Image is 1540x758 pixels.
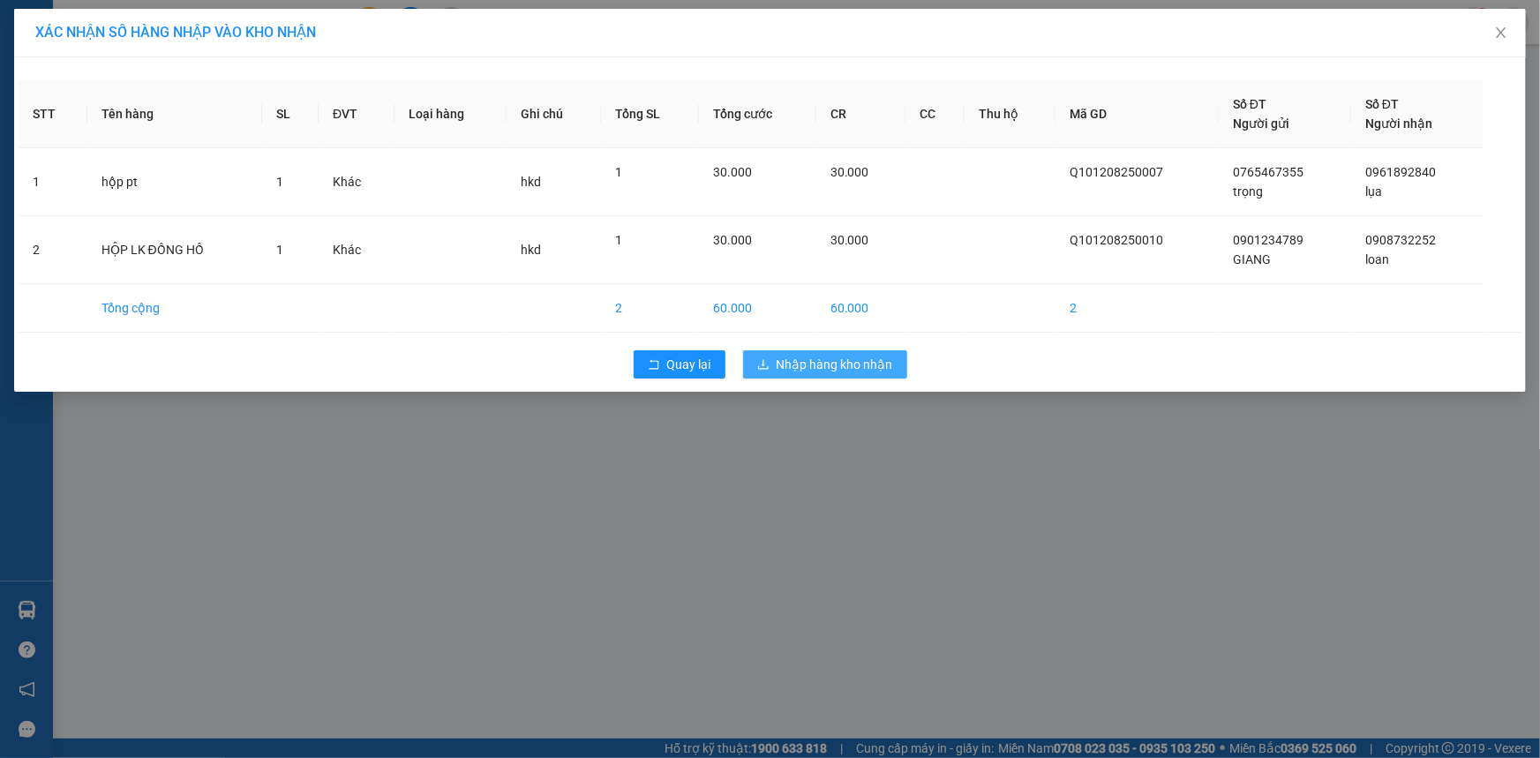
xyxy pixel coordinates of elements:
[816,80,906,148] th: CR
[1494,26,1508,40] span: close
[319,216,394,284] td: Khác
[87,148,262,216] td: hộp pt
[22,22,110,110] img: logo.jpg
[19,80,87,148] th: STT
[713,233,752,247] span: 30.000
[905,80,965,148] th: CC
[1233,184,1263,199] span: trọng
[699,284,816,333] td: 60.000
[713,165,752,179] span: 30.000
[521,243,541,257] span: hkd
[1365,252,1389,266] span: loan
[394,80,507,148] th: Loại hàng
[521,175,541,189] span: hkd
[319,148,394,216] td: Khác
[19,216,87,284] td: 2
[1070,233,1163,247] span: Q101208250010
[87,80,262,148] th: Tên hàng
[319,80,394,148] th: ĐVT
[87,216,262,284] td: HỘP LK ĐỒNG HỒ
[262,80,319,148] th: SL
[1055,80,1219,148] th: Mã GD
[165,43,738,65] li: [STREET_ADDRESS][PERSON_NAME]. [GEOGRAPHIC_DATA], Tỉnh [GEOGRAPHIC_DATA]
[601,80,699,148] th: Tổng SL
[1233,116,1289,131] span: Người gửi
[757,358,770,372] span: download
[699,80,816,148] th: Tổng cước
[22,128,263,187] b: GỬI : PV [GEOGRAPHIC_DATA]
[35,24,316,41] span: XÁC NHẬN SỐ HÀNG NHẬP VÀO KHO NHẬN
[1365,116,1432,131] span: Người nhận
[965,80,1055,148] th: Thu hộ
[830,165,869,179] span: 30.000
[601,284,699,333] td: 2
[1233,97,1266,111] span: Số ĐT
[1476,9,1526,58] button: Close
[615,165,622,179] span: 1
[1365,233,1436,247] span: 0908732252
[1055,284,1219,333] td: 2
[615,233,622,247] span: 1
[1233,233,1303,247] span: 0901234789
[276,243,283,257] span: 1
[648,358,660,372] span: rollback
[1233,165,1303,179] span: 0765467355
[1365,97,1399,111] span: Số ĐT
[1365,184,1382,199] span: lụa
[87,284,262,333] td: Tổng cộng
[1070,165,1163,179] span: Q101208250007
[830,233,869,247] span: 30.000
[634,350,725,379] button: rollbackQuay lại
[276,175,283,189] span: 1
[507,80,601,148] th: Ghi chú
[743,350,907,379] button: downloadNhập hàng kho nhận
[19,148,87,216] td: 1
[667,355,711,374] span: Quay lại
[1365,165,1436,179] span: 0961892840
[1233,252,1271,266] span: GIANG
[165,65,738,87] li: Hotline: 1900 8153
[816,284,906,333] td: 60.000
[777,355,893,374] span: Nhập hàng kho nhận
